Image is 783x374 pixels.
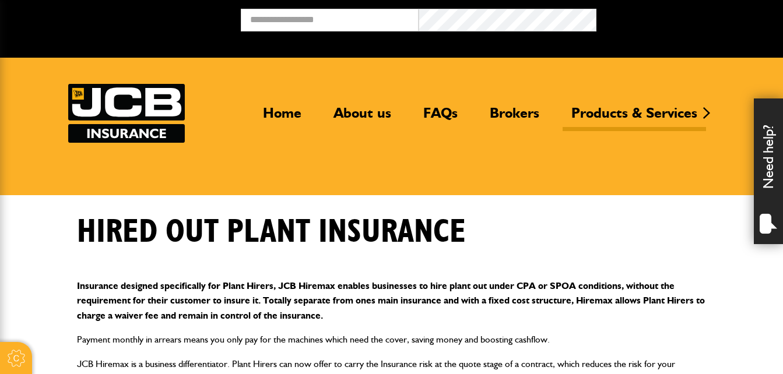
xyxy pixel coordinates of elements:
[415,104,466,131] a: FAQs
[77,213,466,252] h1: Hired out plant insurance
[481,104,548,131] a: Brokers
[596,9,774,27] button: Broker Login
[254,104,310,131] a: Home
[77,278,707,323] p: Insurance designed specifically for Plant Hirers, JCB Hiremax enables businesses to hire plant ou...
[563,104,706,131] a: Products & Services
[77,332,707,347] p: Payment monthly in arrears means you only pay for the machines which need the cover, saving money...
[68,84,185,143] a: JCB Insurance Services
[754,98,783,244] div: Need help?
[325,104,400,131] a: About us
[68,84,185,143] img: JCB Insurance Services logo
